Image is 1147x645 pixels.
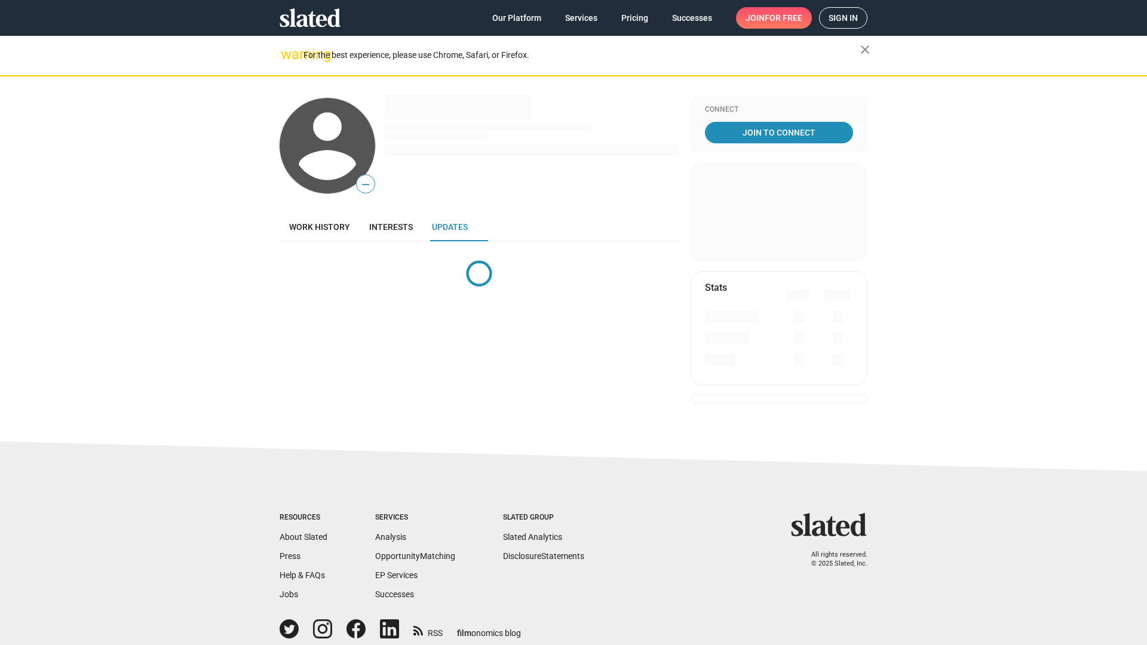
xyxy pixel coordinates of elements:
a: Successes [375,589,414,599]
a: Interests [360,213,422,241]
div: Resources [280,513,327,523]
div: Services [375,513,455,523]
div: For the best experience, please use Chrome, Safari, or Firefox. [303,47,860,63]
a: Slated Analytics [503,532,562,542]
div: Connect [705,105,853,115]
a: Our Platform [483,7,551,29]
a: DisclosureStatements [503,551,584,561]
span: Pricing [621,7,648,29]
a: Analysis [375,532,406,542]
span: Work history [289,222,350,232]
a: RSS [413,621,443,639]
a: Join To Connect [705,122,853,143]
span: Join To Connect [707,122,851,143]
a: Services [556,7,607,29]
a: About Slated [280,532,327,542]
mat-icon: close [858,42,872,57]
a: Joinfor free [736,7,812,29]
a: Successes [663,7,722,29]
div: Slated Group [503,513,584,523]
a: EP Services [375,570,418,580]
span: — [357,177,375,192]
a: OpportunityMatching [375,551,455,561]
a: Sign in [819,7,867,29]
span: Updates [432,222,468,232]
a: Pricing [612,7,658,29]
a: Work history [280,213,360,241]
a: Press [280,551,300,561]
span: Our Platform [492,7,541,29]
span: Interests [369,222,413,232]
p: All rights reserved. © 2025 Slated, Inc. [799,551,867,568]
span: for free [765,7,802,29]
mat-card-title: Stats [705,281,727,294]
span: Successes [672,7,712,29]
span: Services [565,7,597,29]
a: filmonomics blog [457,618,521,639]
mat-icon: warning [281,47,295,62]
a: Jobs [280,589,298,599]
span: Sign in [829,8,858,28]
a: Help & FAQs [280,570,325,580]
span: film [457,628,471,638]
span: Join [746,7,802,29]
a: Updates [422,213,477,241]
